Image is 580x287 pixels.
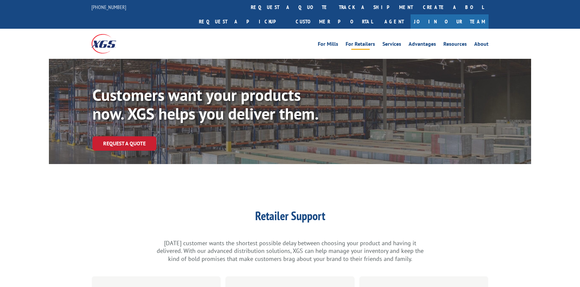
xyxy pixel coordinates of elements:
[156,239,424,263] p: [DATE] customer wants the shortest possible delay between choosing your product and having it del...
[443,41,467,49] a: Resources
[156,210,424,225] h1: Retailer Support
[194,14,291,29] a: Request a pickup
[92,86,333,123] p: Customers want your products now. XGS helps you deliver them.
[382,41,401,49] a: Services
[411,14,489,29] a: Join Our Team
[291,14,378,29] a: Customer Portal
[91,4,126,10] a: [PHONE_NUMBER]
[346,41,375,49] a: For Retailers
[409,41,436,49] a: Advantages
[474,41,489,49] a: About
[378,14,411,29] a: Agent
[92,136,156,151] a: Request a Quote
[318,41,338,49] a: For Mills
